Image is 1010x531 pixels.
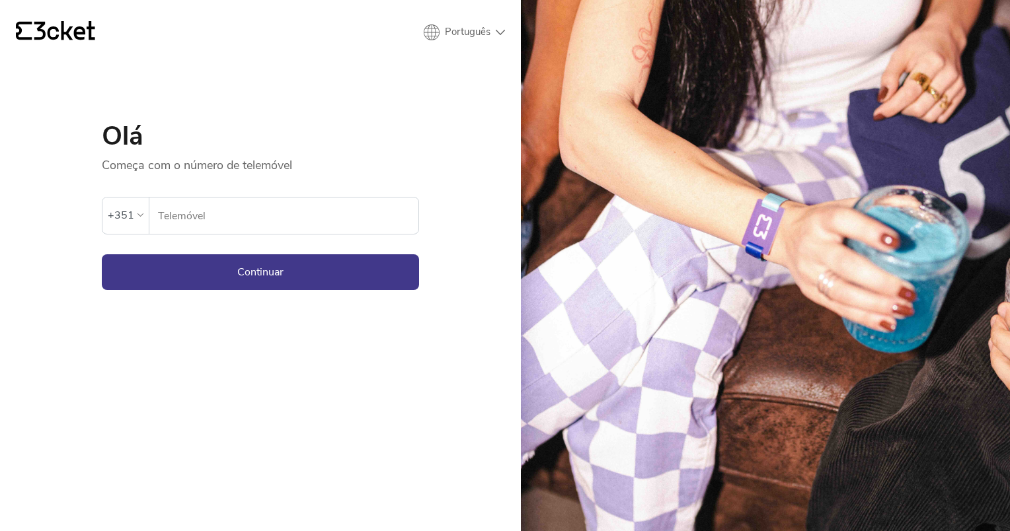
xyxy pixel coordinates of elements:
button: Continuar [102,254,419,290]
p: Começa com o número de telemóvel [102,149,419,173]
a: {' '} [16,21,95,44]
label: Telemóvel [149,197,418,234]
input: Telemóvel [157,197,418,234]
h1: Olá [102,123,419,149]
div: +351 [108,205,134,225]
g: {' '} [16,22,32,40]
